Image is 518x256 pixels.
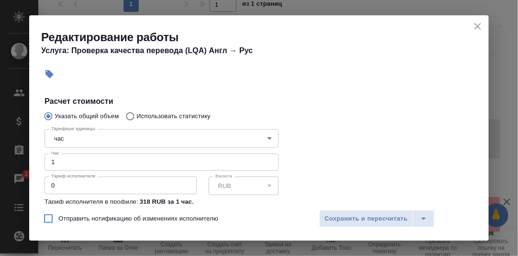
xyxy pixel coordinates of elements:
[319,210,413,227] button: Сохранить и пересчитать
[209,177,279,195] div: RUB
[45,197,138,207] p: Тариф исполнителя в профиле:
[45,96,473,107] h4: Расчет стоимости
[319,210,435,227] div: split button
[325,213,408,224] span: Сохранить и пересчитать
[471,19,485,33] button: close
[140,197,194,207] p: 318 RUB за 1 час .
[41,45,489,56] h4: Услуга: Проверка качества перевода (LQA) Англ → Рус
[51,134,67,143] button: час
[39,64,60,85] button: Добавить тэг
[41,30,489,45] h2: Редактирование работы
[45,129,279,147] div: час
[58,214,218,223] span: Отправить нотификацию об изменениях исполнителю
[215,182,234,190] button: RUB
